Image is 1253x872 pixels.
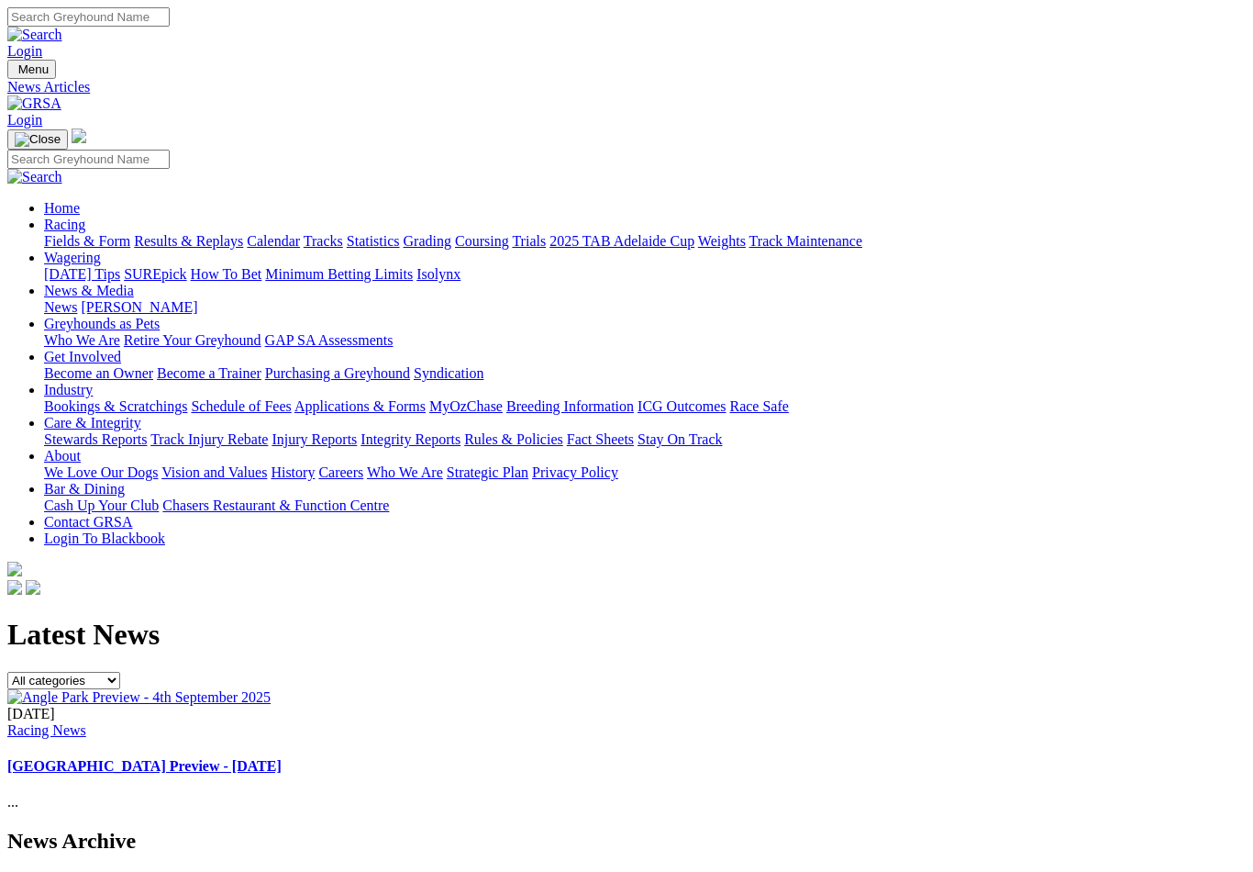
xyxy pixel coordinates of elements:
[124,332,261,348] a: Retire Your Greyhound
[134,233,243,249] a: Results & Replays
[360,431,460,447] a: Integrity Reports
[162,497,389,513] a: Chasers Restaurant & Function Centre
[512,233,546,249] a: Trials
[44,448,81,464] a: About
[44,398,1246,415] div: Industry
[44,415,141,430] a: Care & Integrity
[464,431,563,447] a: Rules & Policies
[18,62,49,76] span: Menu
[7,129,68,150] button: Toggle navigation
[429,398,503,414] a: MyOzChase
[44,332,120,348] a: Who We Are
[304,233,343,249] a: Tracks
[81,299,197,315] a: [PERSON_NAME]
[729,398,788,414] a: Race Safe
[7,79,1246,95] a: News Articles
[455,233,509,249] a: Coursing
[15,132,61,147] img: Close
[26,580,40,595] img: twitter.svg
[44,299,1246,316] div: News & Media
[44,349,121,364] a: Get Involved
[44,464,158,480] a: We Love Our Dogs
[44,531,165,546] a: Login To Blackbook
[638,398,726,414] a: ICG Outcomes
[44,497,1246,514] div: Bar & Dining
[447,464,528,480] a: Strategic Plan
[44,266,1246,283] div: Wagering
[506,398,634,414] a: Breeding Information
[367,464,443,480] a: Who We Are
[44,365,1246,382] div: Get Involved
[7,722,86,738] a: Racing News
[44,250,101,265] a: Wagering
[44,332,1246,349] div: Greyhounds as Pets
[44,382,93,397] a: Industry
[271,464,315,480] a: History
[7,580,22,595] img: facebook.svg
[124,266,186,282] a: SUREpick
[7,27,62,43] img: Search
[549,233,694,249] a: 2025 TAB Adelaide Cup
[7,758,282,774] a: [GEOGRAPHIC_DATA] Preview - [DATE]
[7,829,1246,854] h2: News Archive
[7,150,170,169] input: Search
[265,365,410,381] a: Purchasing a Greyhound
[7,112,42,128] a: Login
[265,266,413,282] a: Minimum Betting Limits
[44,200,80,216] a: Home
[44,316,160,331] a: Greyhounds as Pets
[44,233,1246,250] div: Racing
[532,464,618,480] a: Privacy Policy
[698,233,746,249] a: Weights
[72,129,86,143] img: logo-grsa-white.png
[638,431,722,447] a: Stay On Track
[347,233,400,249] a: Statistics
[7,706,55,721] span: [DATE]
[265,332,394,348] a: GAP SA Assessments
[44,299,77,315] a: News
[44,398,187,414] a: Bookings & Scratchings
[7,618,1246,652] h1: Latest News
[157,365,261,381] a: Become a Trainer
[272,431,357,447] a: Injury Reports
[44,217,85,232] a: Racing
[7,60,56,79] button: Toggle navigation
[44,431,1246,448] div: Care & Integrity
[44,481,125,497] a: Bar & Dining
[414,365,483,381] a: Syndication
[7,43,42,59] a: Login
[191,398,291,414] a: Schedule of Fees
[7,689,271,706] img: Angle Park Preview - 4th September 2025
[247,233,300,249] a: Calendar
[404,233,451,249] a: Grading
[7,562,22,576] img: logo-grsa-white.png
[161,464,267,480] a: Vision and Values
[294,398,426,414] a: Applications & Forms
[191,266,262,282] a: How To Bet
[44,266,120,282] a: [DATE] Tips
[749,233,862,249] a: Track Maintenance
[567,431,634,447] a: Fact Sheets
[44,365,153,381] a: Become an Owner
[44,464,1246,481] div: About
[44,497,159,513] a: Cash Up Your Club
[44,514,132,530] a: Contact GRSA
[7,7,170,27] input: Search
[44,431,147,447] a: Stewards Reports
[318,464,363,480] a: Careers
[7,169,62,185] img: Search
[150,431,268,447] a: Track Injury Rebate
[44,283,134,298] a: News & Media
[416,266,460,282] a: Isolynx
[7,95,61,112] img: GRSA
[7,706,1246,811] div: ...
[44,233,130,249] a: Fields & Form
